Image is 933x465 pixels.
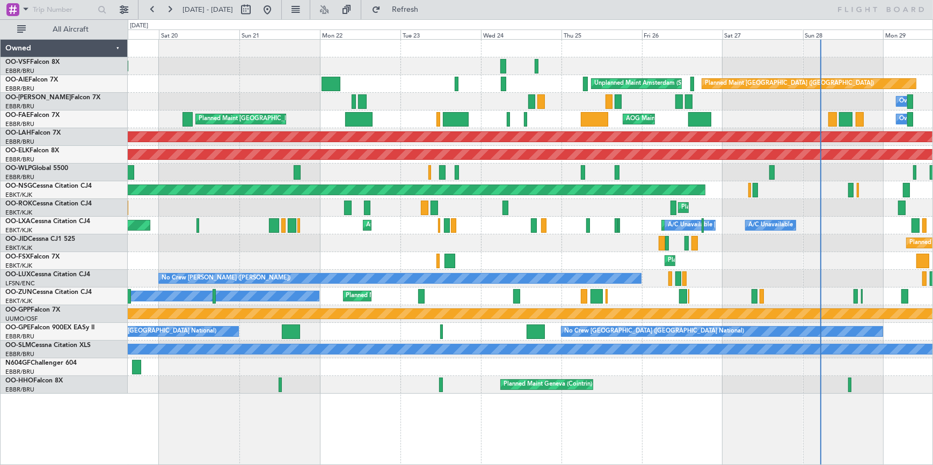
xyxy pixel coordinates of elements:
[5,254,30,260] span: OO-FSX
[5,324,31,331] span: OO-GPE
[5,254,60,260] a: OO-FSXFalcon 7X
[5,59,30,65] span: OO-VSF
[400,29,481,39] div: Tue 23
[5,333,34,341] a: EBBR/BRU
[5,165,68,172] a: OO-WLPGlobal 5500
[159,29,239,39] div: Sat 20
[5,324,94,331] a: OO-GPEFalcon 900EX EASy II
[5,147,59,154] a: OO-ELKFalcon 8X
[366,217,483,233] div: AOG Maint Kortrijk-[GEOGRAPHIC_DATA]
[5,360,77,366] a: N604GFChallenger 604
[481,29,562,39] div: Wed 24
[748,217,793,233] div: A/C Unavailable
[681,200,806,216] div: Planned Maint Kortrijk-[GEOGRAPHIC_DATA]
[668,253,793,269] div: Planned Maint Kortrijk-[GEOGRAPHIC_DATA]
[5,77,58,83] a: OO-AIEFalcon 7X
[5,244,32,252] a: EBKT/KJK
[5,315,38,323] a: UUMO/OSF
[5,138,34,146] a: EBBR/BRU
[5,262,32,270] a: EBKT/KJK
[803,29,884,39] div: Sun 28
[367,1,431,18] button: Refresh
[5,201,92,207] a: OO-ROKCessna Citation CJ4
[5,130,61,136] a: OO-LAHFalcon 7X
[5,236,28,242] span: OO-JID
[28,26,113,33] span: All Aircraft
[5,307,60,313] a: OO-GPPFalcon 7X
[5,350,34,358] a: EBBR/BRU
[723,29,803,39] div: Sat 27
[5,279,35,287] a: LFSN/ENC
[162,270,290,286] div: No Crew [PERSON_NAME] ([PERSON_NAME])
[5,147,30,154] span: OO-ELK
[5,386,34,394] a: EBBR/BRU
[562,29,642,39] div: Thu 25
[5,94,100,101] a: OO-[PERSON_NAME]Falcon 7X
[5,236,75,242] a: OO-JIDCessna CJ1 525
[5,297,32,305] a: EBKT/KJK
[564,323,744,339] div: No Crew [GEOGRAPHIC_DATA] ([GEOGRAPHIC_DATA] National)
[5,307,31,313] span: OO-GPP
[5,130,31,136] span: OO-LAH
[5,191,32,199] a: EBKT/KJK
[642,29,723,39] div: Fri 26
[5,360,31,366] span: N604GF
[5,120,34,128] a: EBBR/BRU
[5,165,32,172] span: OO-WLP
[5,77,28,83] span: OO-AIE
[5,59,60,65] a: OO-VSFFalcon 8X
[594,76,703,92] div: Unplanned Maint Amsterdam (Schiphol)
[626,111,756,127] div: AOG Maint [US_STATE] ([GEOGRAPHIC_DATA])
[668,217,868,233] div: A/C Unavailable [GEOGRAPHIC_DATA] ([GEOGRAPHIC_DATA] National)
[130,21,148,31] div: [DATE]
[346,288,471,304] div: Planned Maint Kortrijk-[GEOGRAPHIC_DATA]
[5,156,34,164] a: EBBR/BRU
[5,85,34,93] a: EBBR/BRU
[320,29,400,39] div: Mon 22
[5,271,90,278] a: OO-LUXCessna Citation CJ4
[5,342,31,349] span: OO-SLM
[5,289,92,296] a: OO-ZUNCessna Citation CJ4
[5,102,34,110] a: EBBR/BRU
[705,76,874,92] div: Planned Maint [GEOGRAPHIC_DATA] ([GEOGRAPHIC_DATA])
[5,271,31,278] span: OO-LUX
[5,342,91,349] a: OO-SLMCessna Citation XLS
[5,209,32,217] a: EBKT/KJK
[5,183,92,189] a: OO-NSGCessna Citation CJ4
[5,378,63,384] a: OO-HHOFalcon 8X
[5,183,32,189] span: OO-NSG
[5,173,34,181] a: EBBR/BRU
[12,21,116,38] button: All Aircraft
[199,111,393,127] div: Planned Maint [GEOGRAPHIC_DATA] ([GEOGRAPHIC_DATA] National)
[183,5,233,14] span: [DATE] - [DATE]
[5,368,34,376] a: EBBR/BRU
[5,226,32,234] a: EBKT/KJK
[5,94,71,101] span: OO-[PERSON_NAME]
[504,377,592,393] div: Planned Maint Geneva (Cointrin)
[5,378,33,384] span: OO-HHO
[5,289,32,296] span: OO-ZUN
[383,6,428,13] span: Refresh
[5,218,90,225] a: OO-LXACessna Citation CJ4
[5,112,30,119] span: OO-FAE
[5,67,34,75] a: EBBR/BRU
[33,2,94,18] input: Trip Number
[5,112,60,119] a: OO-FAEFalcon 7X
[5,201,32,207] span: OO-ROK
[5,218,31,225] span: OO-LXA
[239,29,320,39] div: Sun 21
